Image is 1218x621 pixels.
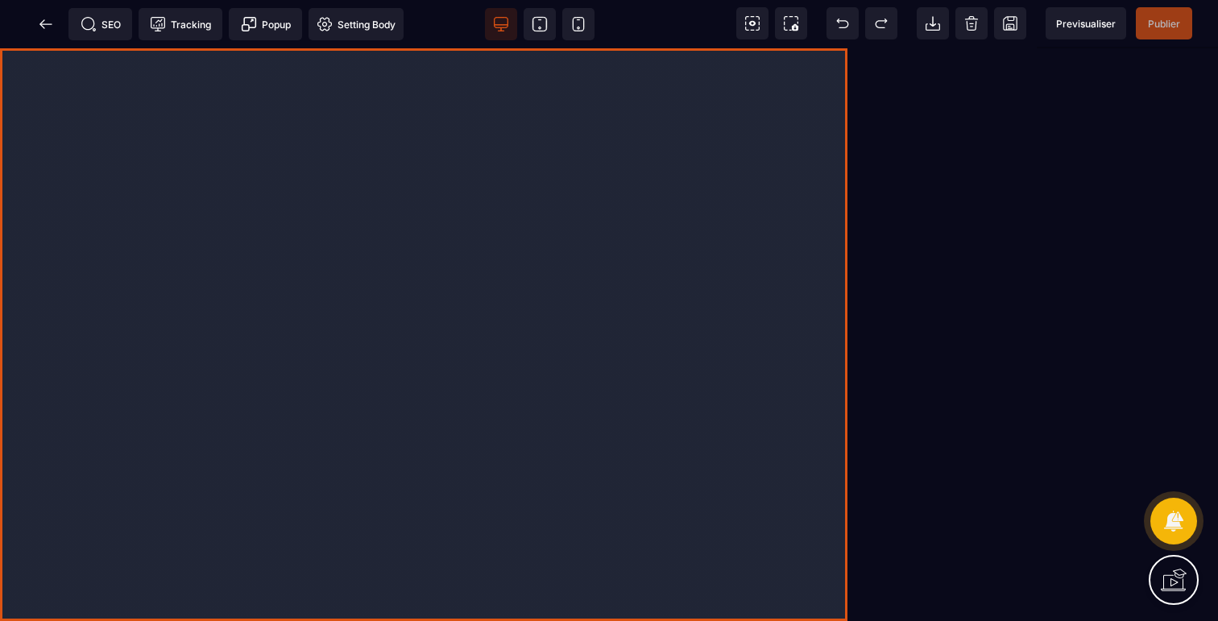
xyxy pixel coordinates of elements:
span: Previsualiser [1056,18,1116,30]
span: Tracking [150,16,211,32]
span: Setting Body [317,16,396,32]
span: SEO [81,16,121,32]
span: Popup [241,16,291,32]
span: View components [736,7,768,39]
span: Preview [1046,7,1126,39]
span: Publier [1148,18,1180,30]
span: Screenshot [775,7,807,39]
